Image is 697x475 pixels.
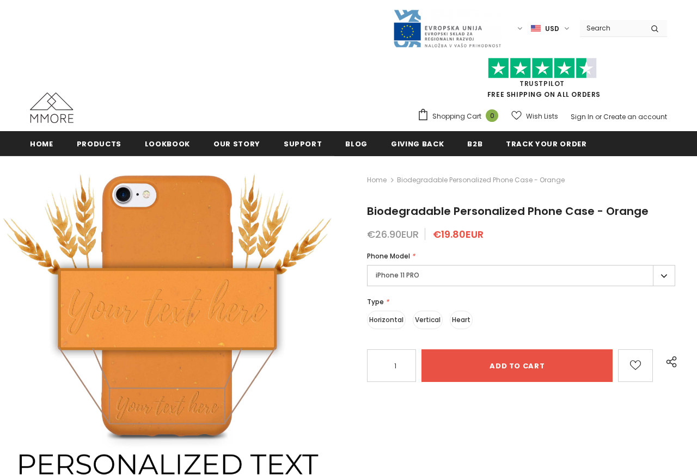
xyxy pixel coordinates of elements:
span: Products [77,139,121,149]
input: Add to cart [421,349,613,382]
a: Sign In [571,112,594,121]
span: Giving back [391,139,444,149]
a: Track your order [506,131,586,156]
span: B2B [467,139,482,149]
a: Wish Lists [511,107,558,126]
a: Home [367,174,387,187]
span: €19.80EUR [433,227,484,241]
span: or [595,112,602,121]
a: Giving back [391,131,444,156]
span: support [284,139,322,149]
span: FREE SHIPPING ON ALL ORDERS [417,63,667,99]
a: Our Story [213,131,260,156]
a: Shopping Cart 0 [417,108,504,125]
span: Blog [345,139,368,149]
a: B2B [467,131,482,156]
a: Blog [345,131,368,156]
span: Track your order [506,139,586,149]
span: Phone Model [367,251,410,261]
span: Home [30,139,53,149]
span: Wish Lists [526,111,558,122]
img: MMORE Cases [30,92,74,123]
input: Search Site [580,20,643,36]
span: Type [367,297,384,306]
span: Biodegradable Personalized Phone Case - Orange [367,203,649,219]
label: Heart [450,311,473,329]
img: Trust Pilot Stars [488,58,597,79]
img: Javni Razpis [393,9,502,48]
a: Javni Razpis [393,23,502,33]
span: Shopping Cart [432,111,481,122]
span: €26.90EUR [367,227,419,241]
a: Products [77,131,121,156]
a: support [284,131,322,156]
label: Vertical [413,311,443,329]
a: Lookbook [145,131,190,156]
span: Biodegradable Personalized Phone Case - Orange [397,174,565,187]
label: iPhone 11 PRO [367,265,675,286]
span: USD [545,23,559,34]
span: 0 [486,109,498,122]
a: Trustpilot [519,79,565,88]
span: Our Story [213,139,260,149]
label: Horizontal [367,311,406,329]
span: Lookbook [145,139,190,149]
a: Create an account [603,112,667,121]
img: USD [531,24,541,33]
a: Home [30,131,53,156]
